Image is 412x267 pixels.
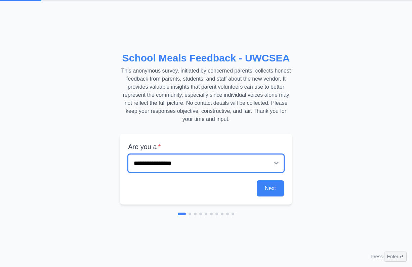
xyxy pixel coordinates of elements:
h2: School Meals Feedback - UWCSEA [120,52,292,64]
span: Enter ↵ [384,252,407,262]
p: This anonymous survey, initiated by concerned parents, collects honest feedback from parents, stu... [120,67,292,123]
div: Press [371,252,407,262]
label: Are you a [128,142,284,151]
button: Next [257,180,284,196]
